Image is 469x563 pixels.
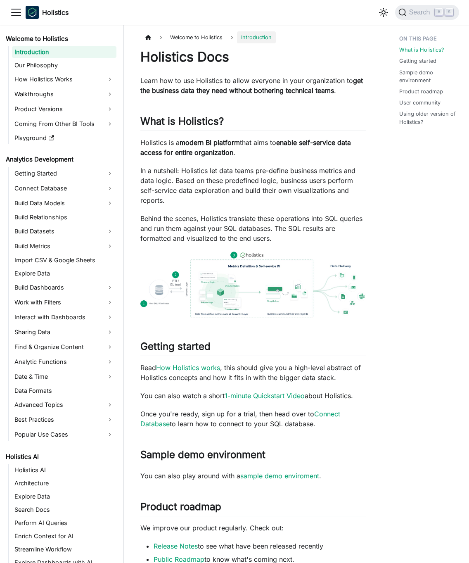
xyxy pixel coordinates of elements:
[154,541,366,551] li: to see what have been released recently
[12,182,116,195] a: Connect Database
[12,254,116,266] a: Import CSV & Google Sheets
[12,477,116,489] a: Architecture
[12,311,116,324] a: Interact with Dashboards
[140,363,366,382] p: Read , this should give you a high-level abstract of Holistics concepts and how it fits in with t...
[140,410,340,428] a: Connect Database
[140,523,366,533] p: We improve our product regularly. Check out:
[140,115,366,131] h2: What is Holistics?
[225,392,305,400] a: 1-minute Quickstart Video
[140,138,366,157] p: Holistics is a that aims to .
[140,31,156,43] a: Home page
[12,355,116,368] a: Analytic Functions
[12,340,116,354] a: Find & Organize Content
[12,46,116,58] a: Introduction
[3,33,116,45] a: Welcome to Holistics
[42,7,69,17] b: Holistics
[3,154,116,165] a: Analytics Development
[26,6,39,19] img: Holistics
[12,296,116,309] a: Work with Filters
[140,340,366,356] h2: Getting started
[407,9,435,16] span: Search
[12,464,116,476] a: Holistics AI
[26,6,69,19] a: HolisticsHolistics
[140,76,366,95] p: Learn how to use Holistics to allow everyone in your organization to .
[12,544,116,555] a: Streamline Workflow
[140,252,366,318] img: How Holistics fits in your Data Stack
[399,46,444,54] a: What is Holistics?
[399,110,456,126] a: Using older version of Holistics?
[12,117,116,131] a: Coming From Other BI Tools
[12,88,116,101] a: Walkthroughs
[154,542,198,550] a: Release Notes
[3,451,116,463] a: Holistics AI
[12,225,116,238] a: Build Datasets
[12,530,116,542] a: Enrich Context for AI
[12,428,116,441] a: Popular Use Cases
[12,197,116,210] a: Build Data Models
[140,214,366,243] p: Behind the scenes, Holistics translate these operations into SQL queries and run them against you...
[12,517,116,529] a: Perform AI Queries
[140,409,366,429] p: Once you're ready, sign up for a trial, then head over to to learn how to connect to your SQL dat...
[12,240,116,253] a: Build Metrics
[12,385,116,397] a: Data Formats
[12,102,116,116] a: Product Versions
[12,281,116,294] a: Build Dashboards
[12,59,116,71] a: Our Philosophy
[156,363,220,372] a: How Holistics works
[12,268,116,279] a: Explore Data
[140,391,366,401] p: You can also watch a short about Holistics.
[140,166,366,205] p: In a nutshell: Holistics let data teams pre-define business metrics and data logic. Based on thes...
[399,57,436,65] a: Getting started
[399,88,443,95] a: Product roadmap
[12,491,116,502] a: Explore Data
[180,138,240,147] strong: modern BI platform
[140,501,366,516] h2: Product roadmap
[12,398,116,411] a: Advanced Topics
[166,31,227,43] span: Welcome to Holistics
[395,5,459,20] button: Search (Command+K)
[399,69,456,84] a: Sample demo environment
[240,472,319,480] a: sample demo enviroment
[399,99,441,107] a: User community
[435,8,443,16] kbd: ⌘
[12,211,116,223] a: Build Relationships
[140,449,366,464] h2: Sample demo environment
[237,31,276,43] span: Introduction
[445,8,453,16] kbd: K
[140,471,366,481] p: You can also play around with a .
[12,413,116,426] a: Best Practices
[12,73,116,86] a: How Holistics Works
[10,6,22,19] button: Toggle navigation bar
[12,504,116,515] a: Search Docs
[377,6,390,19] button: Switch between dark and light mode (currently light mode)
[12,132,116,144] a: Playground
[140,31,366,43] nav: Breadcrumbs
[12,370,116,383] a: Date & Time
[12,167,116,180] a: Getting Started
[12,325,116,339] a: Sharing Data
[140,49,366,65] h1: Holistics Docs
